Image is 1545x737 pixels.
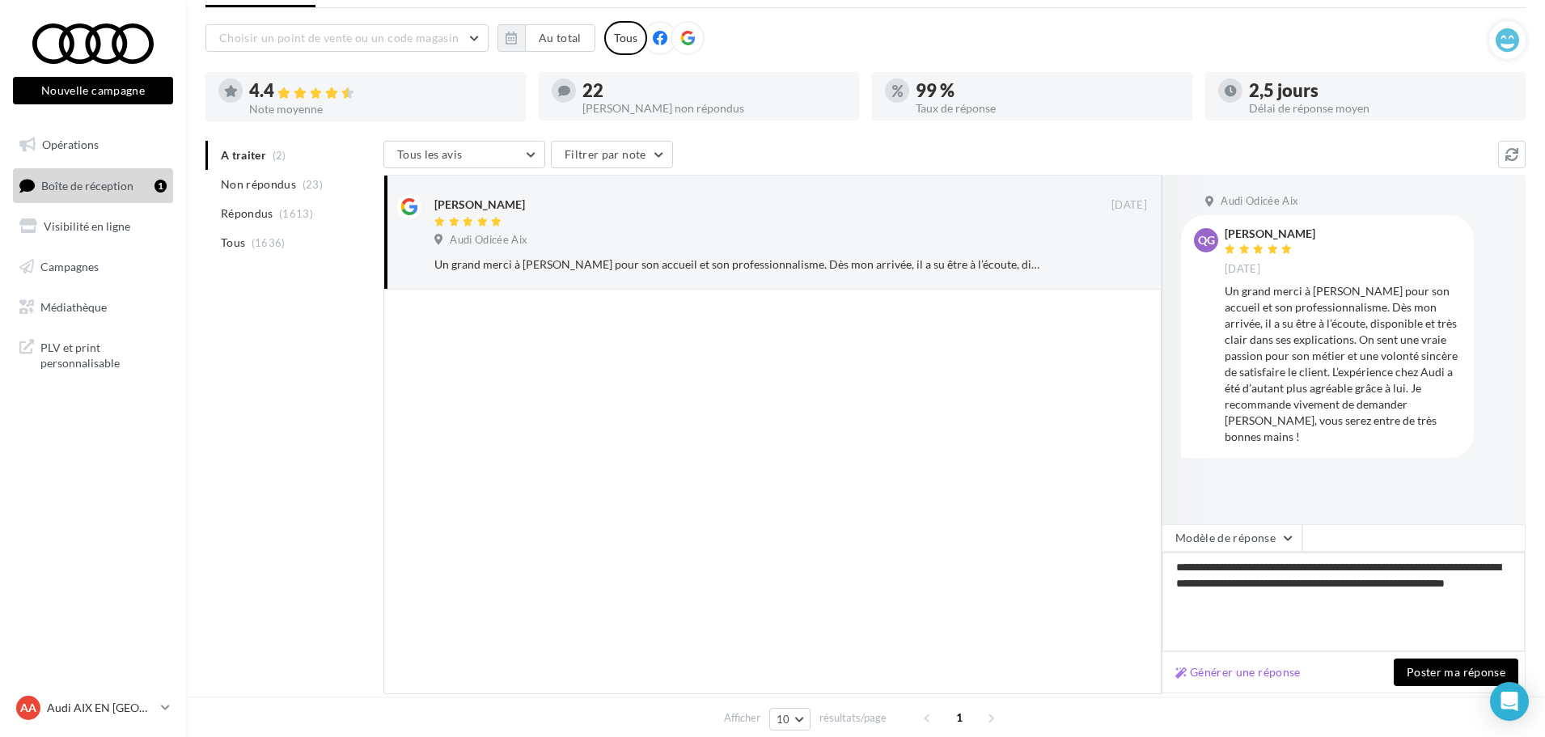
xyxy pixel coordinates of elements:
div: 22 [582,82,846,100]
a: PLV et print personnalisable [10,330,176,378]
button: Filtrer par note [551,141,673,168]
span: Médiathèque [40,299,107,313]
span: (1613) [279,207,313,220]
div: Open Intercom Messenger [1490,682,1529,721]
span: PLV et print personnalisable [40,337,167,371]
div: 2,5 jours [1249,82,1513,100]
button: Générer une réponse [1169,663,1307,682]
span: Visibilité en ligne [44,219,130,233]
button: 10 [769,708,811,731]
span: Boîte de réception [41,178,133,192]
button: Nouvelle campagne [13,77,173,104]
div: 99 % [916,82,1179,100]
a: Boîte de réception1 [10,168,176,203]
a: Campagnes [10,250,176,284]
div: [PERSON_NAME] non répondus [582,103,846,114]
span: Tous [221,235,245,251]
div: Délai de réponse moyen [1249,103,1513,114]
button: Au total [497,24,595,52]
a: AA Audi AIX EN [GEOGRAPHIC_DATA] [13,693,173,723]
span: 1 [946,705,972,731]
span: Afficher [724,710,760,726]
span: Non répondus [221,176,296,193]
button: Choisir un point de vente ou un code magasin [205,24,489,52]
button: Modèle de réponse [1162,524,1302,552]
button: Poster ma réponse [1394,659,1518,686]
span: Choisir un point de vente ou un code magasin [219,31,459,44]
div: [PERSON_NAME] [1225,228,1315,239]
p: Audi AIX EN [GEOGRAPHIC_DATA] [47,700,154,716]
span: [DATE] [1225,262,1260,277]
a: Visibilité en ligne [10,210,176,244]
span: Audi Odicée Aix [450,233,527,248]
div: Un grand merci à [PERSON_NAME] pour son accueil et son professionnalisme. Dès mon arrivée, il a s... [1225,283,1461,445]
span: Audi Odicée Aix [1221,194,1298,209]
div: Taux de réponse [916,103,1179,114]
div: Note moyenne [249,104,513,115]
span: Campagnes [40,260,99,273]
span: Tous les avis [397,147,463,161]
button: Tous les avis [383,141,545,168]
span: résultats/page [819,710,887,726]
span: Opérations [42,138,99,151]
span: (23) [303,178,323,191]
span: AA [20,700,36,716]
div: Tous [604,21,647,55]
a: Médiathèque [10,290,176,324]
span: Qg [1198,232,1215,248]
div: 1 [154,180,167,193]
span: Répondus [221,205,273,222]
a: Opérations [10,128,176,162]
div: 4.4 [249,82,513,100]
div: [PERSON_NAME] [434,197,525,213]
span: 10 [777,713,790,726]
span: [DATE] [1111,198,1147,213]
div: Un grand merci à [PERSON_NAME] pour son accueil et son professionnalisme. Dès mon arrivée, il a s... [434,256,1042,273]
span: (1636) [252,236,286,249]
button: Au total [525,24,595,52]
